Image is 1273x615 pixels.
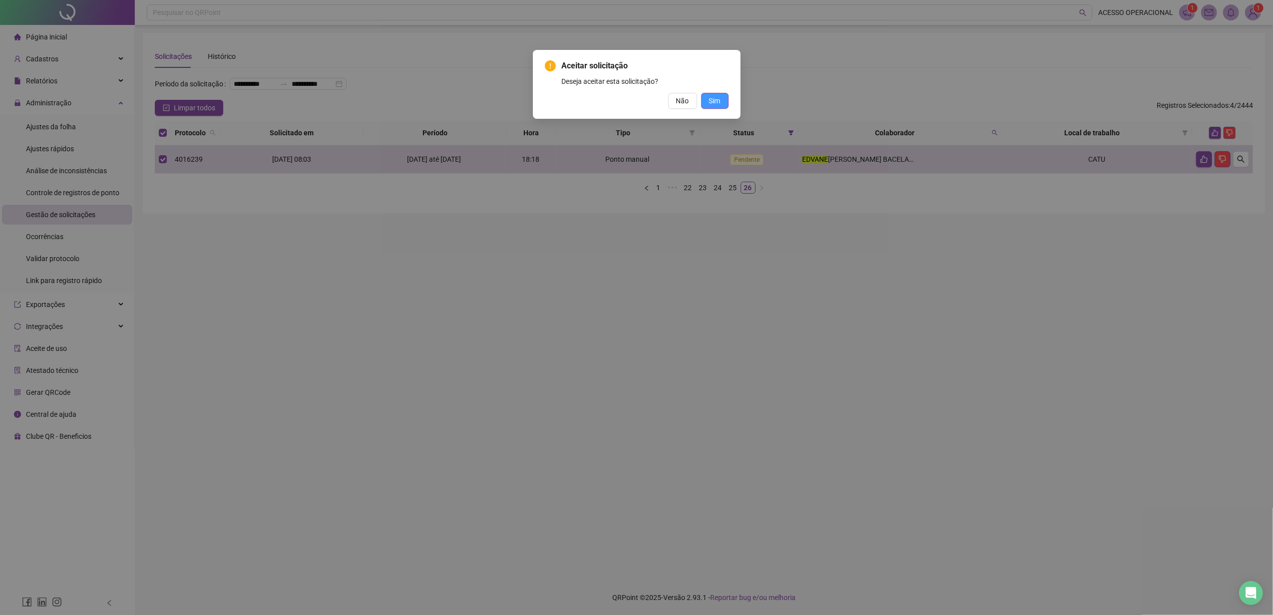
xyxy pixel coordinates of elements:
[676,95,689,106] span: Não
[562,76,729,87] div: Deseja aceitar esta solicitação?
[545,60,556,71] span: exclamation-circle
[562,60,729,72] span: Aceitar solicitação
[709,95,721,106] span: Sim
[1239,581,1263,605] div: Open Intercom Messenger
[668,93,697,109] button: Não
[701,93,729,109] button: Sim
